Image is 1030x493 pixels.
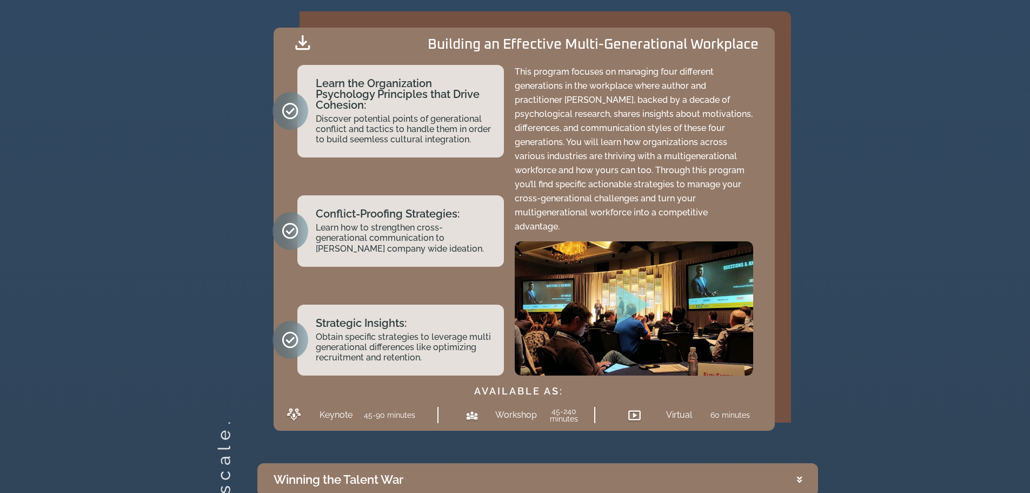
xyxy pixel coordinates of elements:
[316,114,491,144] a: Discover potential points of generational conflict and tactics to handle them in order to build s...
[279,386,759,396] h2: AVAILABLE AS:
[666,411,692,419] h2: Virtual
[316,222,493,254] h2: Learn how to strengthen cross-generational communication to [PERSON_NAME] company wide ideation.
[316,208,493,219] h2: Conflict-Proofing Strategies:
[541,407,587,423] h2: 45-240 minutes
[316,332,493,363] h2: Obtain specific strategies to leverage multi generational differences like optimizing recruitment...
[515,65,753,234] p: This program focuses on managing four different generations in the workplace where author and pra...
[364,411,415,419] h2: 45-90 minutes
[495,411,530,419] h2: Workshop
[428,37,759,51] h2: Building an Effective Multi-Generational Workplace
[710,411,750,419] h2: 60 minutes
[320,411,353,419] h2: Keynote
[316,318,493,328] h2: Strategic Insights:
[612,285,655,332] div: Play Video
[316,78,493,110] h2: Learn the Organization Psychology Principles that Drive Cohesion:
[274,471,403,489] div: Winning the Talent War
